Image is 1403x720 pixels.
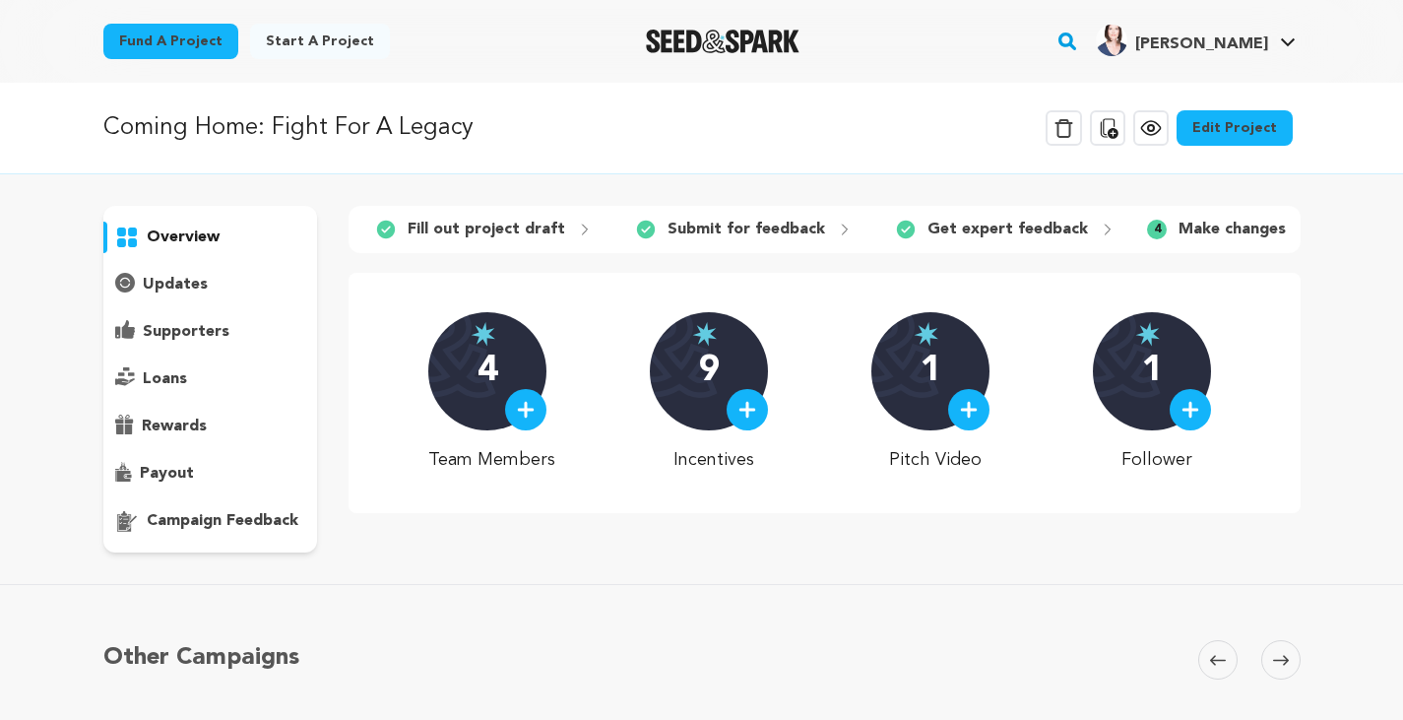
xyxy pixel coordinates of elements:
p: Coming Home: Fight For A Legacy [103,110,474,146]
button: rewards [103,411,318,442]
img: Hilary%20Prentice..png [1096,25,1127,56]
button: loans [103,363,318,395]
img: plus.svg [517,401,535,419]
span: 4 [1147,220,1167,239]
img: plus.svg [738,401,756,419]
p: Incentives [650,446,777,474]
button: updates [103,269,318,300]
span: Hilary P.'s Profile [1092,21,1300,62]
p: Pitch Video [871,446,998,474]
button: supporters [103,316,318,348]
span: [PERSON_NAME] [1135,36,1268,52]
a: Hilary P.'s Profile [1092,21,1300,56]
button: overview [103,222,318,253]
a: Seed&Spark Homepage [646,30,800,53]
p: loans [143,367,187,391]
p: 4 [478,352,498,391]
p: overview [147,226,220,249]
p: Get expert feedback [927,218,1088,241]
p: 9 [699,352,720,391]
p: updates [143,273,208,296]
p: supporters [143,320,229,344]
a: Start a project [250,24,390,59]
p: Follower [1093,446,1220,474]
a: Edit Project [1177,110,1293,146]
img: plus.svg [1181,401,1199,419]
p: Make changes [1179,218,1286,241]
div: Hilary P.'s Profile [1096,25,1268,56]
p: rewards [142,415,207,438]
p: payout [140,462,194,486]
a: Fund a project [103,24,238,59]
p: Submit for feedback [668,218,825,241]
p: 1 [1142,352,1163,391]
img: plus.svg [960,401,978,419]
h5: Other Campaigns [103,640,299,676]
p: campaign feedback [147,509,298,533]
p: Fill out project draft [408,218,565,241]
button: payout [103,458,318,490]
p: Team Members [428,446,555,474]
button: campaign feedback [103,505,318,537]
img: Seed&Spark Logo Dark Mode [646,30,800,53]
p: 1 [921,352,941,391]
